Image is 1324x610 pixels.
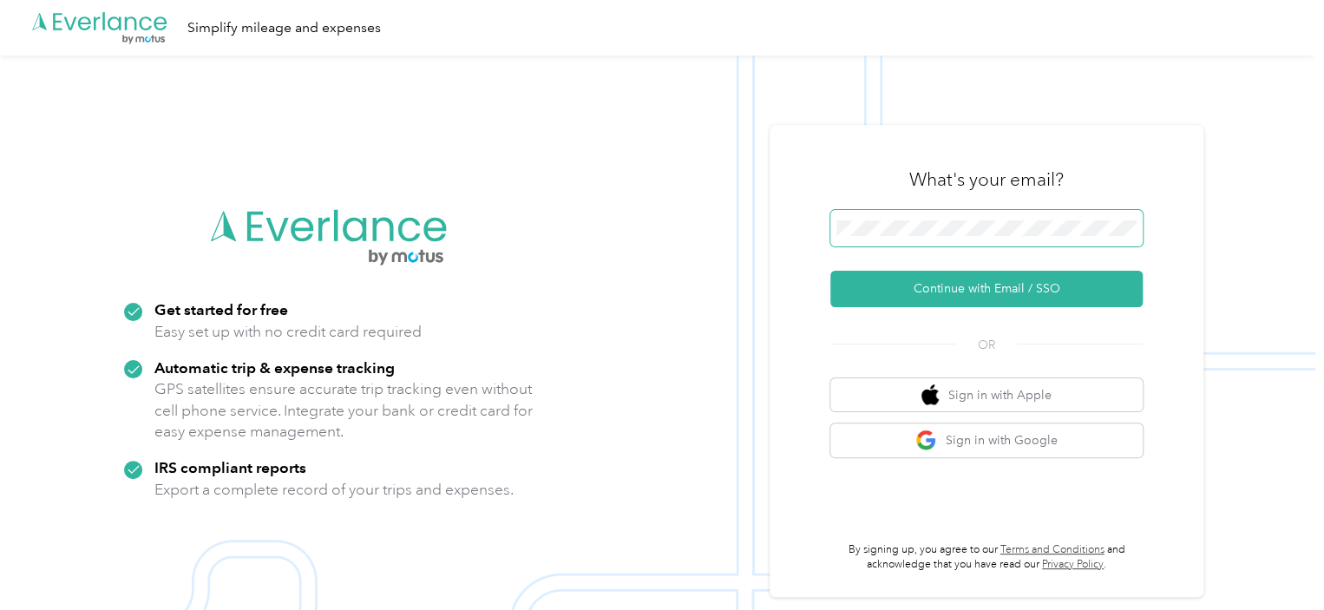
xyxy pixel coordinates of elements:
[909,167,1064,192] h3: What's your email?
[921,384,939,406] img: apple logo
[830,542,1143,573] p: By signing up, you agree to our and acknowledge that you have read our .
[830,423,1143,457] button: google logoSign in with Google
[830,271,1143,307] button: Continue with Email / SSO
[956,336,1017,354] span: OR
[1042,558,1104,571] a: Privacy Policy
[154,479,514,501] p: Export a complete record of your trips and expenses.
[187,17,381,39] div: Simplify mileage and expenses
[154,458,306,476] strong: IRS compliant reports
[154,358,395,377] strong: Automatic trip & expense tracking
[1000,543,1104,556] a: Terms and Conditions
[154,321,422,343] p: Easy set up with no credit card required
[154,378,534,443] p: GPS satellites ensure accurate trip tracking even without cell phone service. Integrate your bank...
[915,430,937,451] img: google logo
[154,300,288,318] strong: Get started for free
[830,378,1143,412] button: apple logoSign in with Apple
